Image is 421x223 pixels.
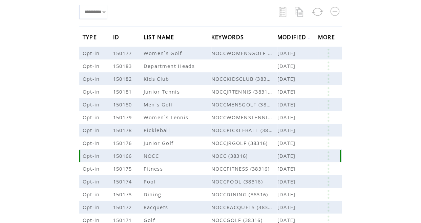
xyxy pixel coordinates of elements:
span: KEYWORDS [211,32,246,44]
span: 150176 [113,140,134,146]
span: NOCC (38316) [211,152,277,159]
span: [DATE] [277,63,297,69]
span: Opt-in [83,63,102,69]
span: 150182 [113,75,134,82]
span: Junior Golf [144,140,175,146]
span: LIST NAME [144,32,176,44]
span: 150183 [113,63,134,69]
span: [DATE] [277,178,297,185]
span: 150177 [113,50,134,56]
span: [DATE] [277,140,297,146]
span: 150178 [113,127,134,133]
span: NOCCJRTENNIS (38316) [211,88,277,95]
span: Opt-in [83,152,102,159]
span: 150172 [113,204,134,210]
span: MODIFIED [277,32,308,44]
span: [DATE] [277,152,297,159]
span: NOCCWOMENSGOLF (38316) [211,50,277,56]
span: Opt-in [83,75,102,82]
span: [DATE] [277,114,297,121]
span: ID [113,32,121,44]
span: Women`s Golf [144,50,184,56]
span: Women`s Tennis [144,114,190,121]
span: Opt-in [83,88,102,95]
span: Pickleball [144,127,172,133]
span: NOCCPOOL (38316) [211,178,277,185]
span: Opt-in [83,140,102,146]
a: ID [113,35,121,39]
span: Opt-in [83,178,102,185]
span: 150173 [113,191,134,198]
span: Opt-in [83,191,102,198]
span: 150175 [113,165,134,172]
span: [DATE] [277,127,297,133]
span: Opt-in [83,101,102,108]
span: MORE [318,32,337,44]
span: 150180 [113,101,134,108]
span: NOCCMENSGOLF (38316) [211,101,277,108]
span: Fitness [144,165,165,172]
span: 150174 [113,178,134,185]
span: [DATE] [277,204,297,210]
span: NOCCRACQUETS (38316) [211,204,277,210]
span: TYPE [83,32,99,44]
span: NOCCPICKLEBALL (38316) [211,127,277,133]
span: [DATE] [277,50,297,56]
span: [DATE] [277,191,297,198]
span: Dining [144,191,163,198]
span: NOCCJRGOLF (38316) [211,140,277,146]
span: [DATE] [277,101,297,108]
span: Men`s Golf [144,101,175,108]
span: Opt-in [83,165,102,172]
span: Opt-in [83,204,102,210]
a: KEYWORDS [211,35,246,39]
span: 150181 [113,88,134,95]
span: NOCCWOMENSTENNIS (38316) [211,114,277,121]
span: Opt-in [83,114,102,121]
span: Opt-in [83,50,102,56]
span: NOCCDINING (38316) [211,191,277,198]
span: Pool [144,178,157,185]
a: MODIFIED↓ [277,35,311,39]
span: NOCCFITNESS (38316) [211,165,277,172]
span: NOCCKIDSCLUB (38316) [211,75,277,82]
a: TYPE [83,35,99,39]
a: LIST NAME [144,35,176,39]
span: [DATE] [277,88,297,95]
span: Opt-in [83,127,102,133]
span: NOCC [144,152,161,159]
span: 150166 [113,152,134,159]
span: [DATE] [277,75,297,82]
span: Kids Club [144,75,171,82]
span: Racquets [144,204,170,210]
span: [DATE] [277,165,297,172]
span: 150179 [113,114,134,121]
span: Department Heads [144,63,196,69]
span: Junior Tennis [144,88,182,95]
